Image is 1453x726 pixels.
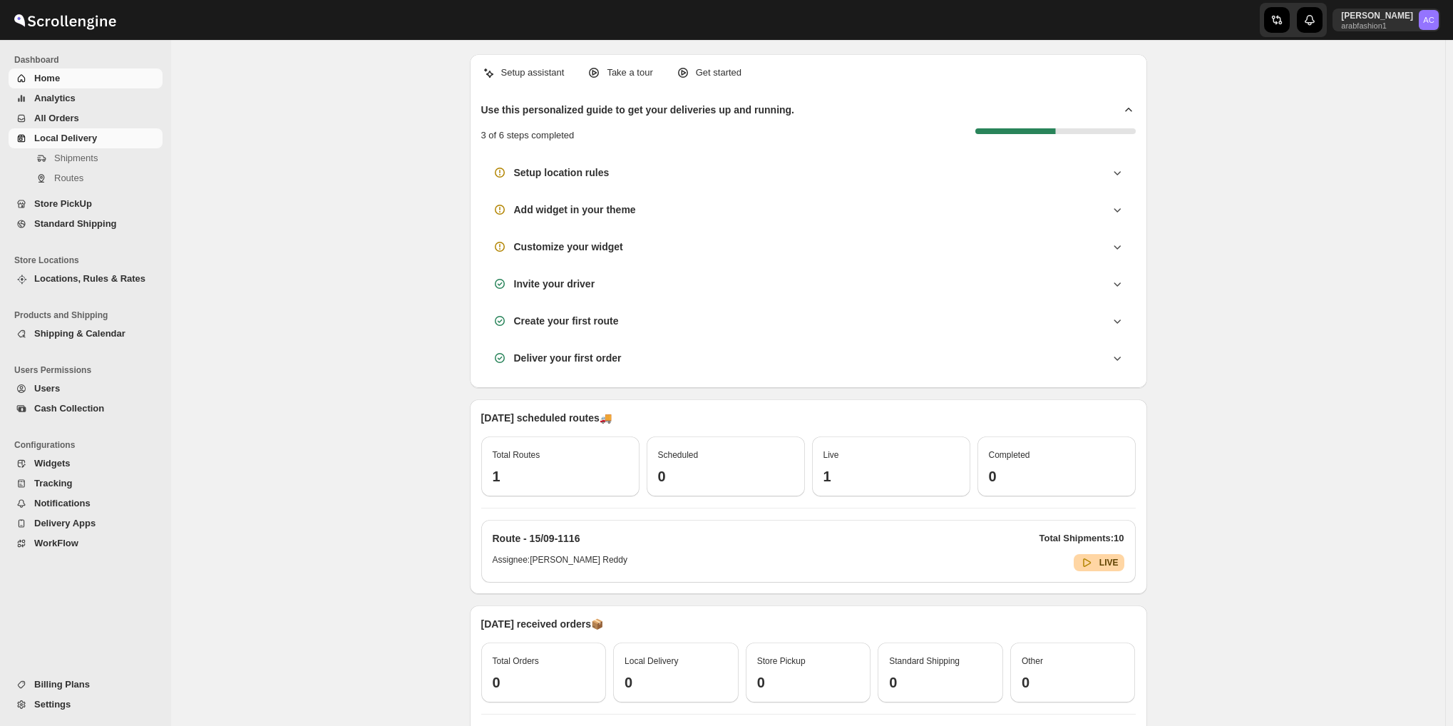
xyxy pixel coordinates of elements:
[757,674,860,691] h3: 0
[34,538,78,548] span: WorkFlow
[9,494,163,513] button: Notifications
[9,695,163,715] button: Settings
[493,554,627,571] h6: Assignee: [PERSON_NAME] Reddy
[9,88,163,108] button: Analytics
[34,383,60,394] span: Users
[9,513,163,533] button: Delivery Apps
[658,468,794,485] h3: 0
[1419,10,1439,30] span: Abizer Chikhly
[658,450,699,460] span: Scheduled
[481,617,1136,631] p: [DATE] received orders 📦
[481,103,795,117] h2: Use this personalized guide to get your deliveries up and running.
[34,679,90,690] span: Billing Plans
[757,656,806,666] span: Store Pickup
[823,468,959,485] h3: 1
[823,450,839,460] span: Live
[493,468,628,485] h3: 1
[9,108,163,128] button: All Orders
[493,531,580,546] h2: Route - 15/09-1116
[9,168,163,188] button: Routes
[1341,10,1413,21] p: [PERSON_NAME]
[9,324,163,344] button: Shipping & Calendar
[34,498,91,508] span: Notifications
[514,203,636,217] h3: Add widget in your theme
[514,277,595,291] h3: Invite your driver
[14,255,164,266] span: Store Locations
[493,656,539,666] span: Total Orders
[54,173,83,183] span: Routes
[14,54,164,66] span: Dashboard
[34,699,71,710] span: Settings
[889,674,992,691] h3: 0
[34,133,97,143] span: Local Delivery
[34,93,76,103] span: Analytics
[9,68,163,88] button: Home
[514,240,623,254] h3: Customize your widget
[1022,674,1124,691] h3: 0
[514,314,619,328] h3: Create your first route
[1333,9,1440,31] button: User menu
[34,273,145,284] span: Locations, Rules & Rates
[1423,16,1434,24] text: AC
[14,364,164,376] span: Users Permissions
[501,66,565,80] p: Setup assistant
[625,674,727,691] h3: 0
[514,165,610,180] h3: Setup location rules
[9,269,163,289] button: Locations, Rules & Rates
[989,450,1030,460] span: Completed
[9,675,163,695] button: Billing Plans
[9,379,163,399] button: Users
[34,73,60,83] span: Home
[625,656,678,666] span: Local Delivery
[34,113,79,123] span: All Orders
[34,518,96,528] span: Delivery Apps
[1341,21,1413,30] p: arabfashion1
[1039,531,1124,546] p: Total Shipments: 10
[11,2,118,38] img: ScrollEngine
[481,411,1136,425] p: [DATE] scheduled routes 🚚
[696,66,741,80] p: Get started
[14,439,164,451] span: Configurations
[34,458,70,469] span: Widgets
[34,403,104,414] span: Cash Collection
[1022,656,1043,666] span: Other
[34,198,92,209] span: Store PickUp
[481,128,575,143] p: 3 of 6 steps completed
[989,468,1124,485] h3: 0
[9,148,163,168] button: Shipments
[1099,558,1119,568] b: LIVE
[9,533,163,553] button: WorkFlow
[34,478,72,489] span: Tracking
[9,399,163,419] button: Cash Collection
[54,153,98,163] span: Shipments
[34,218,117,229] span: Standard Shipping
[14,310,164,321] span: Products and Shipping
[889,656,960,666] span: Standard Shipping
[34,328,125,339] span: Shipping & Calendar
[493,450,540,460] span: Total Routes
[514,351,622,365] h3: Deliver your first order
[493,674,595,691] h3: 0
[9,474,163,494] button: Tracking
[9,454,163,474] button: Widgets
[607,66,652,80] p: Take a tour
